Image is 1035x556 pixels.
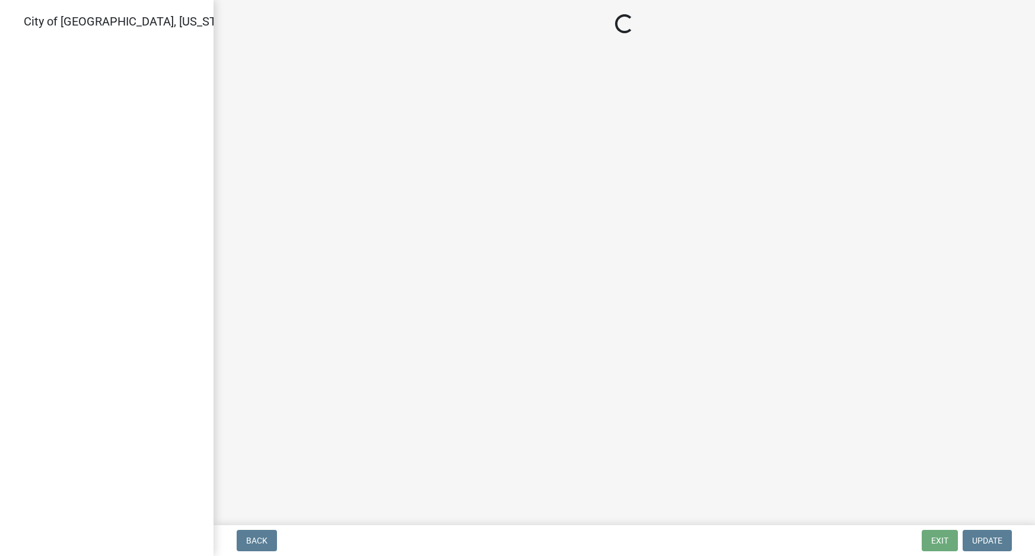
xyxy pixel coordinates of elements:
[963,530,1012,551] button: Update
[246,536,267,545] span: Back
[24,14,240,28] span: City of [GEOGRAPHIC_DATA], [US_STATE]
[972,536,1002,545] span: Update
[237,530,277,551] button: Back
[922,530,958,551] button: Exit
